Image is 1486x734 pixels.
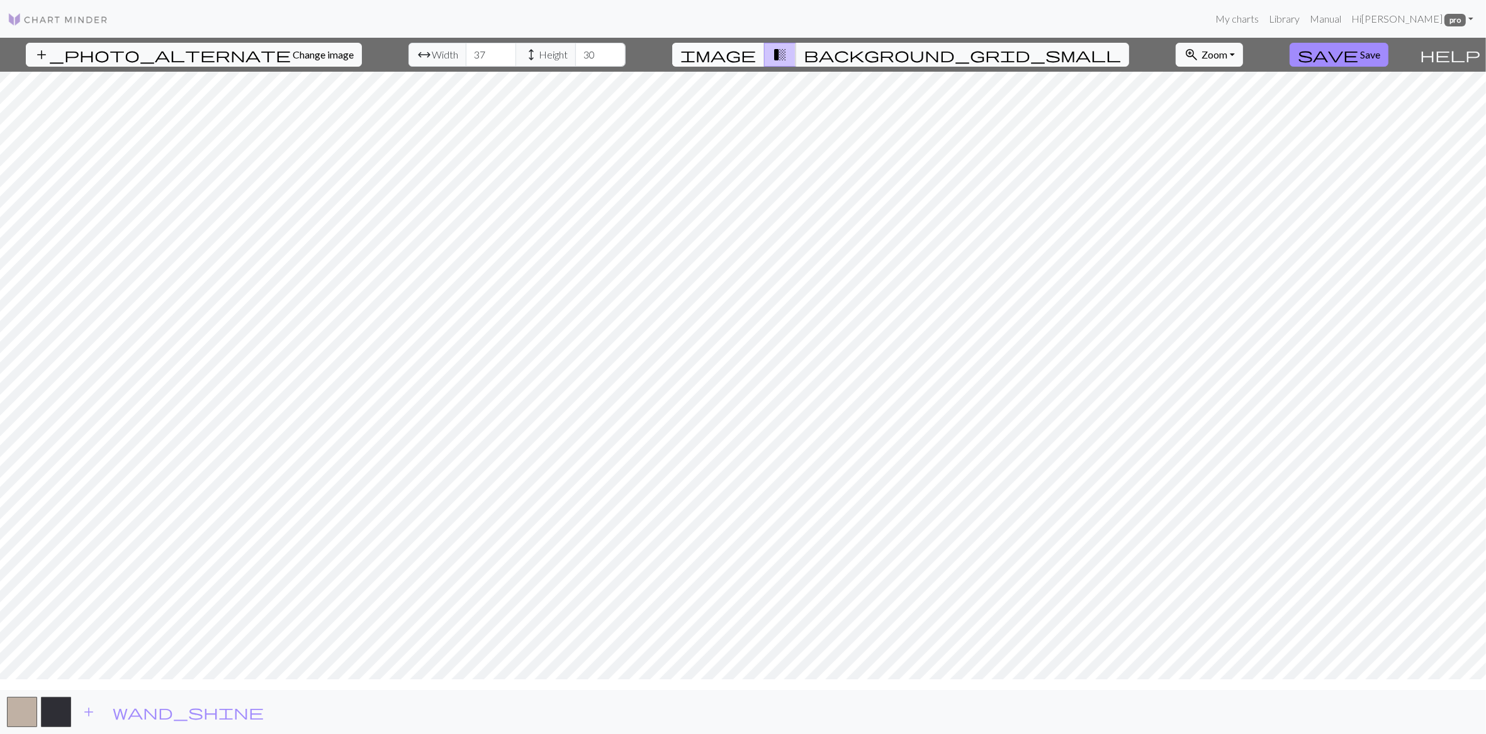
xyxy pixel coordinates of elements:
span: add [81,703,96,721]
span: wand_shine [113,703,264,721]
span: add_photo_alternate [34,46,291,64]
img: Logo [8,12,108,27]
button: Save [1290,43,1388,67]
button: Help [1414,38,1486,72]
span: image [680,46,756,64]
a: My charts [1210,6,1264,31]
span: Save [1360,48,1380,60]
span: help [1420,46,1480,64]
button: Zoom [1176,43,1243,67]
a: Library [1264,6,1305,31]
span: save [1298,46,1358,64]
span: arrow_range [417,46,432,64]
span: Width [432,47,458,62]
span: transition_fade [772,46,787,64]
button: Add color [73,700,104,724]
span: background_grid_small [804,46,1121,64]
span: height [524,46,539,64]
span: Change image [293,48,354,60]
span: Zoom [1202,48,1227,60]
a: Manual [1305,6,1346,31]
button: Change image [26,43,362,67]
button: Auto pick colours [104,700,272,724]
a: Hi[PERSON_NAME] pro [1346,6,1478,31]
span: Height [539,47,568,62]
span: zoom_in [1184,46,1199,64]
span: pro [1444,14,1466,26]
